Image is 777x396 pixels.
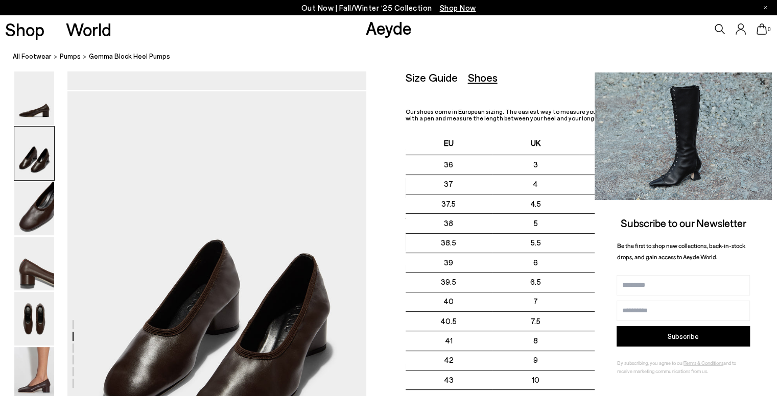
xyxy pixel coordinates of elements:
p: Our shoes come in European sizing. The easiest way to measure your foot is to stand on a sheet of... [406,108,752,121]
td: 43 [406,370,492,389]
a: Close [759,71,765,83]
td: 37.5 [406,194,492,213]
span: By subscribing, you agree to our [617,360,684,366]
td: 6 [579,175,666,194]
td: 9 [579,292,666,311]
td: 41 [406,331,492,351]
td: 10 [492,370,579,389]
td: 3 [492,155,579,175]
span: Subscribe to our Newsletter [621,216,746,229]
a: All Footwear [13,51,52,62]
td: 9 [492,351,579,370]
td: 7.5 [492,311,579,331]
div: Size Guide [406,71,458,84]
td: 7 [579,214,666,233]
td: 7 [492,292,579,311]
a: Shop [5,20,44,38]
img: 2a6287a1333c9a56320fd6e7b3c4a9a9.jpg [595,72,772,200]
td: 6 [492,253,579,272]
img: Gemma Block Heel Pumps - Image 4 [14,237,54,290]
td: 8.5 [579,273,666,292]
td: 8 [579,253,666,272]
td: 39.5 [406,273,492,292]
th: EU [406,132,492,155]
span: Gemma Block Heel Pumps [89,51,170,62]
a: pumps [60,51,81,62]
a: Aeyde [366,17,412,38]
img: Gemma Block Heel Pumps - Image 3 [14,182,54,235]
span: Be the first to shop new collections, back-in-stock drops, and gain access to Aeyde World. [617,242,745,261]
td: 40.5 [406,311,492,331]
td: 39 [406,253,492,272]
span: Navigate to /collections/new-in [440,3,476,12]
td: 38.5 [406,233,492,253]
td: 4.5 [492,194,579,213]
td: 11 [579,351,666,370]
img: Gemma Block Heel Pumps - Image 1 [14,71,54,125]
button: Subscribe [617,326,750,346]
td: 10 [579,331,666,351]
td: 4 [492,175,579,194]
td: 5.5 [492,233,579,253]
td: 36 [406,155,492,175]
td: 5 [579,155,666,175]
th: UK [492,132,579,155]
td: 40 [406,292,492,311]
td: 6.5 [579,194,666,213]
td: 11.5 [579,370,666,389]
img: Gemma Block Heel Pumps - Image 5 [14,292,54,345]
td: 9.5 [579,311,666,331]
span: 0 [767,27,772,32]
p: Out Now | Fall/Winter ‘25 Collection [301,2,476,14]
div: Shoes [468,71,498,84]
a: Terms & Conditions [684,360,723,366]
td: 6.5 [492,273,579,292]
td: 38 [406,214,492,233]
a: 0 [757,23,767,35]
img: Gemma Block Heel Pumps - Image 2 [14,127,54,180]
td: 37 [406,175,492,194]
th: US [579,132,666,155]
td: 5 [492,214,579,233]
a: World [66,20,111,38]
td: 7.5 [579,233,666,253]
td: 8 [492,331,579,351]
td: 42 [406,351,492,370]
span: pumps [60,52,81,60]
nav: breadcrumb [13,43,777,71]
